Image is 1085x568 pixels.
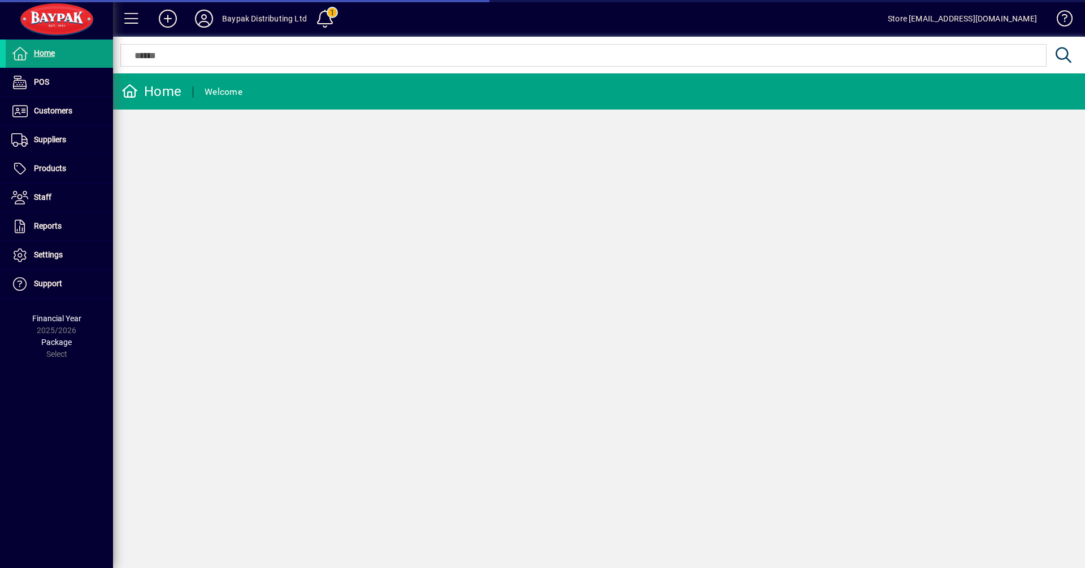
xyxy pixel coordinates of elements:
[6,97,113,125] a: Customers
[32,314,81,323] span: Financial Year
[6,68,113,97] a: POS
[6,183,113,212] a: Staff
[34,135,66,144] span: Suppliers
[6,155,113,183] a: Products
[34,193,51,202] span: Staff
[41,338,72,347] span: Package
[34,221,62,230] span: Reports
[34,49,55,58] span: Home
[1048,2,1071,39] a: Knowledge Base
[205,83,242,101] div: Welcome
[34,164,66,173] span: Products
[34,77,49,86] span: POS
[186,8,222,29] button: Profile
[6,241,113,269] a: Settings
[222,10,307,28] div: Baypak Distributing Ltd
[6,126,113,154] a: Suppliers
[150,8,186,29] button: Add
[6,212,113,241] a: Reports
[34,250,63,259] span: Settings
[34,106,72,115] span: Customers
[121,82,181,101] div: Home
[888,10,1037,28] div: Store [EMAIL_ADDRESS][DOMAIN_NAME]
[34,279,62,288] span: Support
[6,270,113,298] a: Support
